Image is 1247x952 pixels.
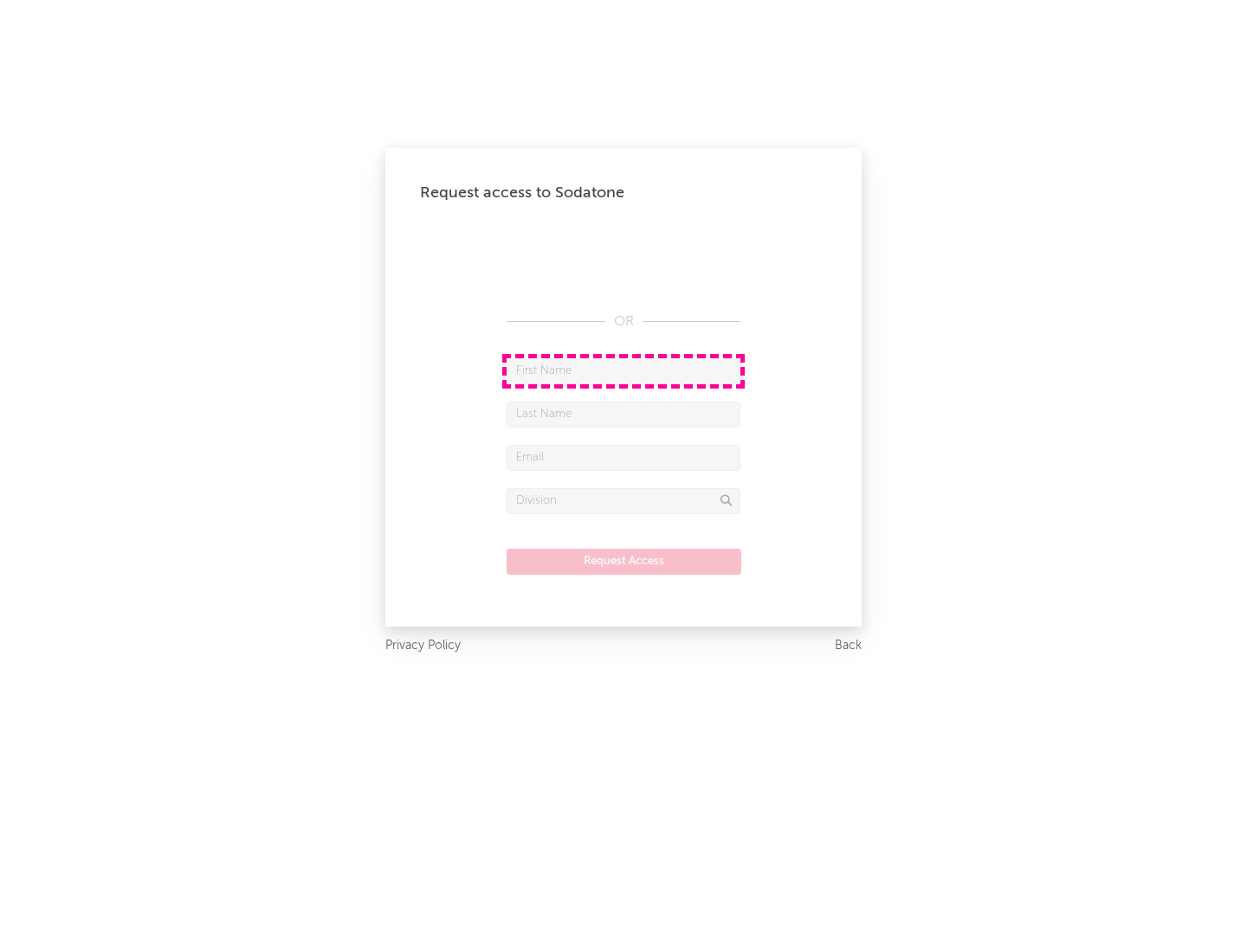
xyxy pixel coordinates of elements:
[507,358,740,384] input: First Name
[507,445,740,471] input: Email
[507,402,740,428] input: Last Name
[507,312,740,332] div: OR
[385,635,461,657] a: Privacy Policy
[507,549,741,575] button: Request Access
[835,635,862,657] a: Back
[507,488,740,514] input: Division
[420,183,827,203] div: Request access to Sodatone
